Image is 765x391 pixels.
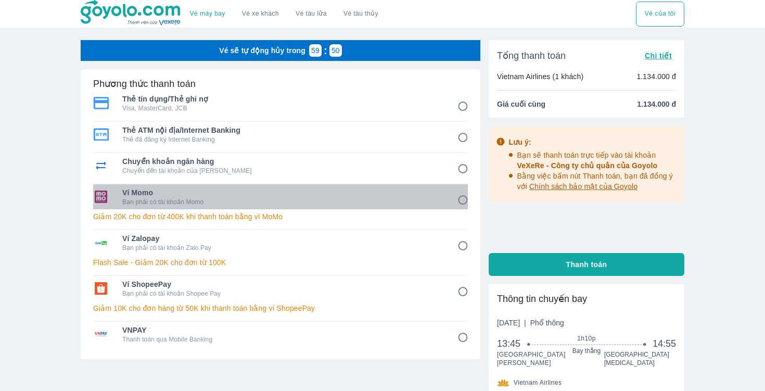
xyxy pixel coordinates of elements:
div: Lưu ý: [509,137,678,147]
a: Vé tàu lửa [287,2,335,27]
span: Bạn sẽ thanh toán trực tiếp vào tài khoản [517,151,658,170]
div: choose transportation mode [182,2,387,27]
img: Ví Momo [93,191,109,203]
span: Thẻ tín dụng/Thẻ ghi nợ [122,94,443,104]
p: Flash Sale - Giảm 20K cho đơn từ 100K [93,257,468,268]
p: Bạn phải có tài khoản Shopee Pay [122,289,443,298]
p: : [322,45,329,56]
span: Thẻ ATM nội địa/Internet Banking [122,125,443,135]
p: Thẻ đã đăng ký Internet Banking [122,135,443,144]
a: Vé xe khách [242,10,279,18]
span: Phổ thông [530,319,564,327]
p: 59 [311,45,320,56]
div: Ví ShopeePayVí ShopeePayBạn phải có tài khoản Shopee Pay [93,276,468,301]
p: Chuyển đến tài khoản của [PERSON_NAME] [122,167,443,175]
a: Vé máy bay [190,10,225,18]
button: Chi tiết [641,48,676,63]
p: Bằng việc bấm nút Thanh toán, bạn đã đồng ý với [517,171,678,192]
span: 1.134.000 đ [637,99,676,109]
img: VNPAY [93,328,109,340]
span: Ví Momo [122,187,443,198]
div: Ví ZalopayVí ZalopayBạn phải có tài khoản Zalo Pay [93,230,468,255]
img: Ví ShopeePay [93,282,109,295]
span: Ví ShopeePay [122,279,443,289]
span: Chính sách bảo mật của Goyolo [529,182,637,191]
img: Chuyển khoản ngân hàng [93,159,109,172]
span: 13:45 [497,337,529,350]
span: Chi tiết [645,52,672,60]
div: Ví MomoVí MomoBạn phải có tài khoản Momo [93,184,468,209]
span: [DATE] [497,318,564,328]
p: Vé sẽ tự động hủy trong [219,45,305,56]
img: Thẻ ATM nội địa/Internet Banking [93,128,109,141]
p: Giảm 10K cho đơn hàng từ 50K khi thanh toán bằng ví ShopeePay [93,303,468,313]
p: 1.134.000 đ [636,71,676,82]
div: Thẻ ATM nội địa/Internet BankingThẻ ATM nội địa/Internet BankingThẻ đã đăng ký Internet Banking [93,122,468,147]
span: 1h10p [529,334,644,343]
p: Bạn phải có tài khoản Zalo Pay [122,244,443,252]
span: Chuyển khoản ngân hàng [122,156,443,167]
span: | [524,319,526,327]
span: VeXeRe - Công ty chủ quản của Goyolo [517,161,658,170]
span: Giá cuối cùng [497,99,545,109]
span: Ví Zalopay [122,233,443,244]
p: 50 [331,45,340,56]
div: VNPAYVNPAYThanh toán qua Mobile Banking [93,322,468,347]
div: Chuyển khoản ngân hàngChuyển khoản ngân hàngChuyển đến tài khoản của [PERSON_NAME] [93,153,468,178]
span: VNPAY [122,325,443,335]
p: Giảm 20K cho đơn từ 400K khi thanh toán bằng ví MoMo [93,211,468,222]
span: Bay thẳng [529,347,644,355]
span: Vietnam Airlines [514,379,562,387]
p: Visa, MasterCard, JCB [122,104,443,112]
button: Thanh toán [489,253,684,276]
div: Thẻ tín dụng/Thẻ ghi nợThẻ tín dụng/Thẻ ghi nợVisa, MasterCard, JCB [93,91,468,116]
span: Tổng thanh toán [497,49,566,62]
div: Thông tin chuyến bay [497,293,676,305]
span: Thanh toán [566,259,607,270]
span: 14:55 [653,337,676,350]
div: choose transportation mode [636,2,684,27]
button: Vé của tôi [636,2,684,27]
button: Vé tàu thủy [335,2,387,27]
p: Vietnam Airlines (1 khách) [497,71,583,82]
img: Thẻ tín dụng/Thẻ ghi nợ [93,97,109,109]
p: Bạn phải có tài khoản Momo [122,198,443,206]
h6: Phương thức thanh toán [93,78,196,90]
img: Ví Zalopay [93,236,109,249]
p: Thanh toán qua Mobile Banking [122,335,443,344]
